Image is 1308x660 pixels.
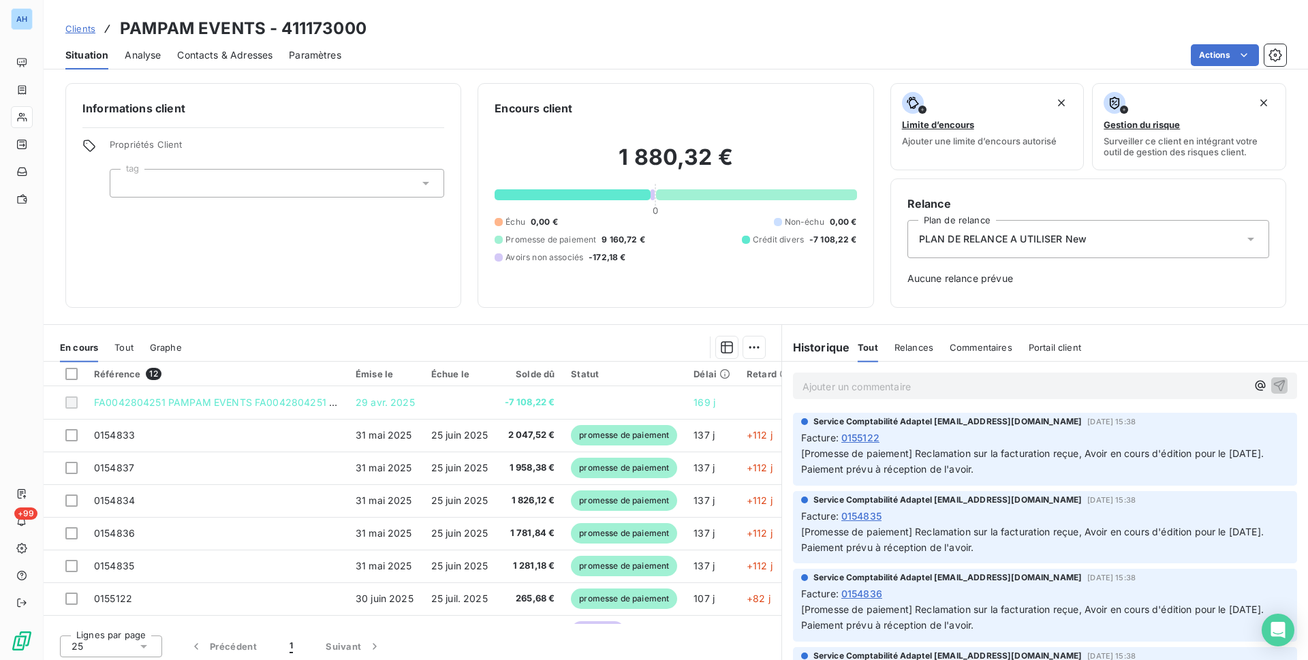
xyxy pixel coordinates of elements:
[801,509,839,523] span: Facture :
[150,342,182,353] span: Graphe
[356,368,415,379] div: Émise le
[1087,573,1136,582] span: [DATE] 15:38
[11,630,33,652] img: Logo LeanPay
[801,603,1266,631] span: [Promesse de paiement] Reclamation sur la facturation reçue, Avoir en cours d'édition pour le [DA...
[356,560,412,571] span: 31 mai 2025
[813,415,1083,428] span: Service Comptabilité Adaptel [EMAIL_ADDRESS][DOMAIN_NAME]
[72,640,83,653] span: 25
[177,48,272,62] span: Contacts & Adresses
[505,251,583,264] span: Avoirs non associés
[94,593,132,604] span: 0155122
[950,342,1012,353] span: Commentaires
[841,509,882,523] span: 0154835
[356,396,415,408] span: 29 avr. 2025
[589,251,625,264] span: -172,18 €
[356,462,412,473] span: 31 mai 2025
[571,458,677,478] span: promesse de paiement
[505,216,525,228] span: Échu
[747,494,773,506] span: +112 j
[505,592,555,606] span: 265,68 €
[753,234,804,246] span: Crédit divers
[495,144,856,185] h2: 1 880,32 €
[813,571,1083,584] span: Service Comptabilité Adaptel [EMAIL_ADDRESS][DOMAIN_NAME]
[505,368,555,379] div: Solde dû
[431,368,488,379] div: Échue le
[894,342,933,353] span: Relances
[1092,83,1286,170] button: Gestion du risqueSurveiller ce client en intégrant votre outil de gestion des risques client.
[60,342,98,353] span: En cours
[902,136,1057,146] span: Ajouter une limite d’encours autorisé
[801,526,1266,553] span: [Promesse de paiement] Reclamation sur la facturation reçue, Avoir en cours d'édition pour le [DA...
[431,494,488,506] span: 25 juin 2025
[801,447,1266,475] span: [Promesse de paiement] Reclamation sur la facturation reçue, Avoir en cours d'édition pour le [DA...
[125,48,161,62] span: Analyse
[809,234,857,246] span: -7 108,22 €
[785,216,824,228] span: Non-échu
[289,48,341,62] span: Paramètres
[571,621,624,642] span: à déduire
[801,430,839,445] span: Facture :
[830,216,857,228] span: 0,00 €
[801,586,839,601] span: Facture :
[531,216,558,228] span: 0,00 €
[120,16,367,41] h3: PAMPAM EVENTS - 411173000
[94,527,135,539] span: 0154836
[747,527,773,539] span: +112 j
[890,83,1085,170] button: Limite d’encoursAjouter une limite d’encours autorisé
[94,396,471,408] span: FA0042804251 PAMPAM EVENTS FA0042804251 SCTOUT99ZHKRUQBOPSNNO
[653,205,658,216] span: 0
[694,494,715,506] span: 137 j
[571,425,677,445] span: promesse de paiement
[694,462,715,473] span: 137 j
[505,494,555,507] span: 1 826,12 €
[1262,614,1294,646] div: Open Intercom Messenger
[694,368,730,379] div: Délai
[431,560,488,571] span: 25 juin 2025
[65,23,95,34] span: Clients
[694,593,715,604] span: 107 j
[782,339,850,356] h6: Historique
[505,527,555,540] span: 1 781,84 €
[431,593,488,604] span: 25 juil. 2025
[813,494,1083,506] span: Service Comptabilité Adaptel [EMAIL_ADDRESS][DOMAIN_NAME]
[1104,136,1275,157] span: Surveiller ce client en intégrant votre outil de gestion des risques client.
[11,8,33,30] div: AH
[571,523,677,544] span: promesse de paiement
[571,490,677,511] span: promesse de paiement
[495,100,572,116] h6: Encours client
[571,368,677,379] div: Statut
[694,429,715,441] span: 137 j
[110,139,444,158] span: Propriétés Client
[65,48,108,62] span: Situation
[747,593,770,604] span: +82 j
[858,342,878,353] span: Tout
[919,232,1087,246] span: PLAN DE RELANCE A UTILISER New
[1087,496,1136,504] span: [DATE] 15:38
[431,429,488,441] span: 25 juin 2025
[121,177,132,189] input: Ajouter une valeur
[505,234,596,246] span: Promesse de paiement
[94,494,135,506] span: 0154834
[82,100,444,116] h6: Informations client
[1087,418,1136,426] span: [DATE] 15:38
[694,560,715,571] span: 137 j
[907,272,1269,285] span: Aucune relance prévue
[356,494,412,506] span: 31 mai 2025
[114,342,134,353] span: Tout
[505,461,555,475] span: 1 958,38 €
[431,462,488,473] span: 25 juin 2025
[747,429,773,441] span: +112 j
[356,593,414,604] span: 30 juin 2025
[602,234,645,246] span: 9 160,72 €
[94,560,134,571] span: 0154835
[902,119,974,130] span: Limite d’encours
[94,462,134,473] span: 0154837
[571,588,677,609] span: promesse de paiement
[290,640,293,653] span: 1
[747,560,773,571] span: +112 j
[747,368,790,379] div: Retard
[356,429,412,441] span: 31 mai 2025
[907,195,1269,212] h6: Relance
[571,556,677,576] span: promesse de paiement
[356,527,412,539] span: 31 mai 2025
